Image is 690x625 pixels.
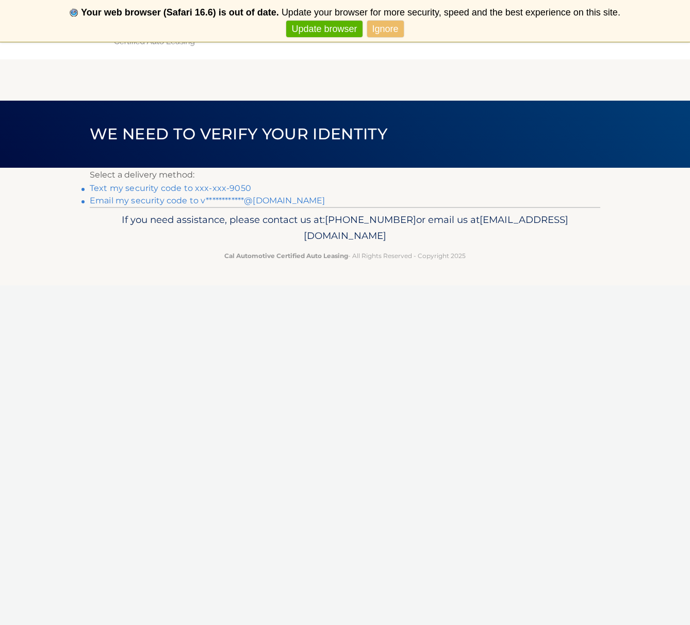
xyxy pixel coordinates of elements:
[81,7,279,18] b: Your web browser (Safari 16.6) is out of date.
[282,7,620,18] span: Update your browser for more security, speed and the best experience on this site.
[96,212,594,245] p: If you need assistance, please contact us at: or email us at
[90,183,251,193] a: Text my security code to xxx-xxx-9050
[90,168,600,182] p: Select a delivery method:
[224,252,348,260] strong: Cal Automotive Certified Auto Leasing
[90,124,387,143] span: We need to verify your identity
[96,250,594,261] p: - All Rights Reserved - Copyright 2025
[286,21,362,38] a: Update browser
[367,21,404,38] a: Ignore
[325,214,416,226] span: [PHONE_NUMBER]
